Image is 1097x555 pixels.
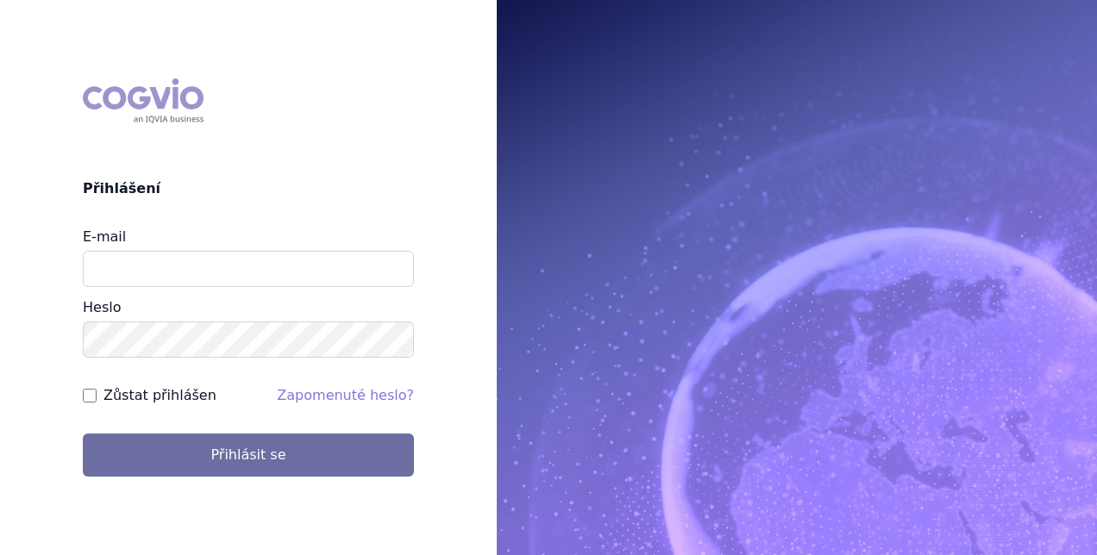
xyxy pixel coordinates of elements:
label: Heslo [83,299,121,315]
button: Přihlásit se [83,433,414,477]
div: COGVIO [83,78,204,123]
h2: Přihlášení [83,178,414,199]
label: E-mail [83,228,126,245]
a: Zapomenuté heslo? [277,387,414,403]
label: Zůstat přihlášen [103,385,216,406]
